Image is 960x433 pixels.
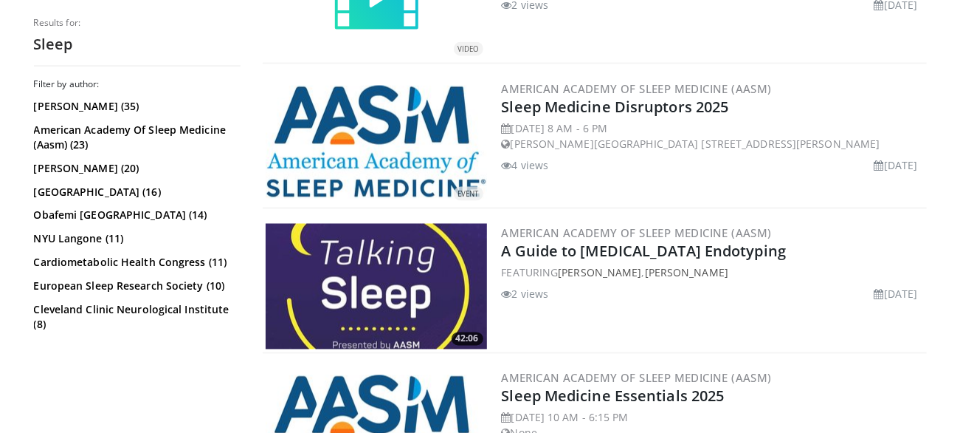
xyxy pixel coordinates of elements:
span: 42:06 [452,333,483,346]
li: [DATE] [874,287,918,302]
small: VIDEO [458,44,479,54]
a: American Academy of Sleep Medicine (AASM) [502,81,772,96]
li: 2 views [502,287,549,302]
a: Cardiometabolic Health Congress (11) [34,256,237,270]
small: EVENT [458,189,479,199]
a: [PERSON_NAME] (35) [34,99,237,114]
a: [PERSON_NAME] [558,266,641,280]
a: Obafemi [GEOGRAPHIC_DATA] (14) [34,208,237,223]
h3: Filter by author: [34,78,241,90]
a: [GEOGRAPHIC_DATA] (16) [34,185,237,200]
h2: Sleep [34,35,241,54]
a: NYU Langone (11) [34,232,237,247]
a: Sleep Medicine Disruptors 2025 [502,97,729,117]
a: American Academy Of Sleep Medicine (Aasm) (23) [34,123,237,152]
a: [PERSON_NAME] [645,266,728,280]
a: EVENT [266,86,487,199]
div: [DATE] 8 AM - 6 PM [PERSON_NAME][GEOGRAPHIC_DATA] [STREET_ADDRESS][PERSON_NAME] [502,120,924,151]
li: [DATE] [874,157,918,173]
a: 42:06 [266,224,487,350]
img: 5caff88d-2211-44ad-ba47-a9dfda6c8ce0.300x170_q85_crop-smart_upscale.jpg [266,224,487,350]
a: European Sleep Research Society (10) [34,279,237,294]
div: FEATURING , [502,265,924,281]
a: American Academy of Sleep Medicine (AASM) [502,226,772,241]
a: [PERSON_NAME] (20) [34,161,237,176]
p: Results for: [34,17,241,29]
a: Cleveland Clinic Neurological Institute (8) [34,303,237,333]
li: 4 views [502,157,549,173]
img: cfbe6829-7384-4152-9e0d-e1d82b4d156d.jpg.300x170_q85_autocrop_double_scale_upscale_version-0.2.jpg [266,86,487,199]
a: A Guide to [MEDICAL_DATA] Endotyping [502,242,787,262]
a: American Academy of Sleep Medicine (AASM) [502,371,772,386]
a: Sleep Medicine Essentials 2025 [502,386,725,406]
